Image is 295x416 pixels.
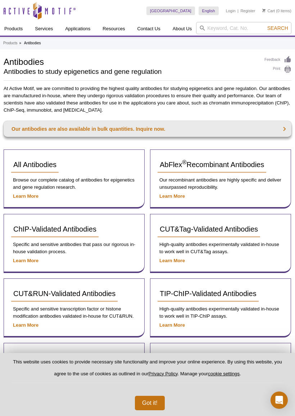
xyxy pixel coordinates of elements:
[160,161,264,169] span: AbFlex Recombinant Antibodies
[265,25,290,31] button: Search
[160,290,257,298] span: TIP-ChIP-Validated Antibodies
[4,56,257,67] h1: Antibodies
[98,22,129,36] a: Resources
[271,392,288,409] div: Open Intercom Messenger
[158,157,266,173] a: AbFlex®Recombinant Antibodies
[135,396,165,410] button: Got it!
[11,157,59,173] a: All Antibodies
[262,9,265,12] img: Your Cart
[159,258,185,263] a: Learn More
[158,241,283,255] p: High-quality antibodies experimentally validated in-house to work well in CUT&Tag assays.
[24,41,41,45] li: Antibodies
[31,22,57,36] a: Services
[159,193,185,199] a: Learn More
[11,176,137,191] p: Browse our complete catalog of antibodies for epigenetics and gene regulation research.
[4,68,257,75] h2: Antibodies to study epigenetics and gene regulation
[267,25,288,31] span: Search
[262,8,275,13] a: Cart
[160,225,258,233] span: CUT&Tag-Validated Antibodies
[182,159,186,166] sup: ®
[158,176,283,191] p: Our recombinant antibodies are highly specific and deliver unsurpassed reproducibility.
[149,371,178,376] a: Privacy Policy
[237,6,239,15] li: |
[11,286,118,302] a: CUT&RUN-Validated Antibodies
[11,222,99,237] a: ChIP-Validated Antibodies
[3,40,17,46] a: Products
[13,322,38,328] a: Learn More
[264,66,291,73] a: Print
[61,22,95,36] a: Applications
[13,258,38,263] a: Learn More
[158,305,283,320] p: High-quality antibodies experimentally validated in-house to work well in TIP-ChIP assays.
[264,56,291,64] a: Feedback
[13,161,56,169] span: All Antibodies
[12,359,283,383] p: This website uses cookies to provide necessary site functionality and improve your online experie...
[4,121,291,137] a: Our antibodies are also available in bulk quantities. Inquire now.
[199,6,219,15] a: English
[19,41,21,45] li: »
[133,22,164,36] a: Contact Us
[4,85,291,114] p: At Active Motif, we are committed to providing the highest quality antibodies for studying epigen...
[146,6,195,15] a: [GEOGRAPHIC_DATA]
[11,350,121,366] a: Histones & Histone Modifications
[226,8,236,13] a: Login
[11,305,137,320] p: Specific and sensitive transcription factor or histone modification antibodies validated in-house...
[262,6,291,15] li: (0 items)
[158,350,226,366] a: Chromatin Modifiers
[168,22,196,36] a: About Us
[13,193,38,199] a: Learn More
[240,8,255,13] a: Register
[208,371,240,376] button: cookie settings
[13,225,96,233] span: ChIP-Validated Antibodies
[11,241,137,255] p: Specific and sensitive antibodies that pass our rigorous in-house validation process.
[159,322,185,328] a: Learn More
[158,286,259,302] a: TIP-ChIP-Validated Antibodies
[196,22,291,34] input: Keyword, Cat. No.
[158,222,260,237] a: CUT&Tag-Validated Antibodies
[13,290,115,298] span: CUT&RUN-Validated Antibodies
